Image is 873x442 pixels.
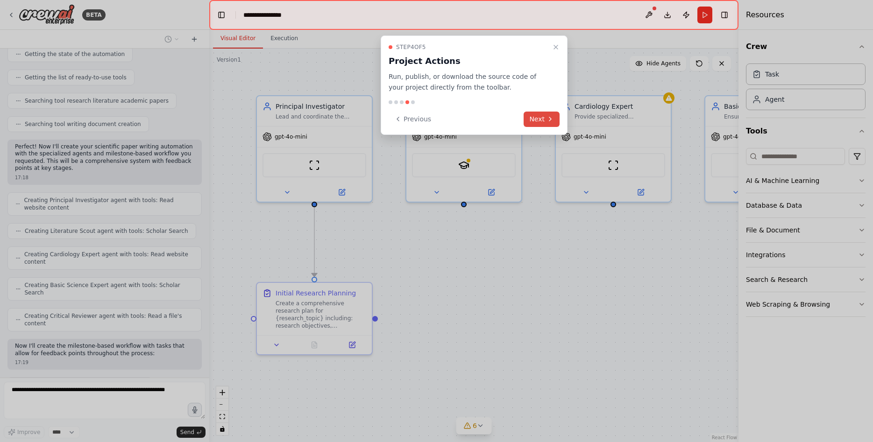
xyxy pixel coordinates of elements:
[396,43,426,51] span: Step 4 of 5
[524,112,560,127] button: Next
[215,8,228,21] button: Hide left sidebar
[389,55,548,68] h3: Project Actions
[389,71,548,93] p: Run, publish, or download the source code of your project directly from the toolbar.
[389,112,437,127] button: Previous
[550,42,561,53] button: Close walkthrough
